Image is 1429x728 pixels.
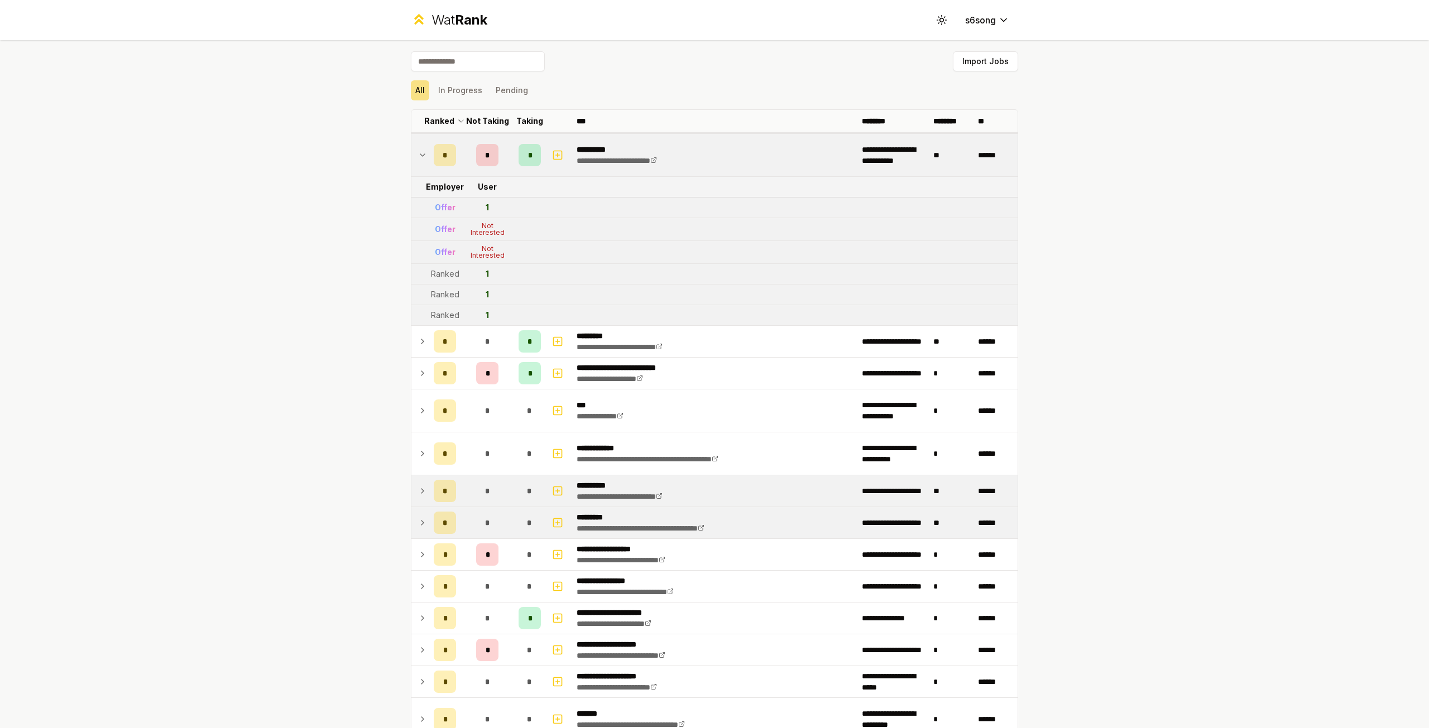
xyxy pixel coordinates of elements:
td: User [461,177,514,197]
span: Rank [455,12,487,28]
div: Offer [435,202,455,213]
p: Not Taking [466,115,509,127]
td: Employer [429,177,461,197]
p: Ranked [424,115,454,127]
div: 1 [486,310,489,321]
div: Ranked [431,310,459,321]
div: Ranked [431,289,459,300]
button: Import Jobs [953,51,1018,71]
a: WatRank [411,11,487,29]
div: Offer [435,247,455,258]
button: s6song [956,10,1018,30]
span: s6song [965,13,996,27]
button: In Progress [434,80,487,100]
div: 1 [486,202,489,213]
div: Not Interested [465,223,510,236]
div: Ranked [431,268,459,279]
p: Taking [516,115,543,127]
div: 1 [486,289,489,300]
div: Offer [435,224,455,235]
div: Wat [431,11,487,29]
div: 1 [486,268,489,279]
div: Not Interested [465,245,510,259]
button: Pending [491,80,533,100]
button: All [411,80,429,100]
